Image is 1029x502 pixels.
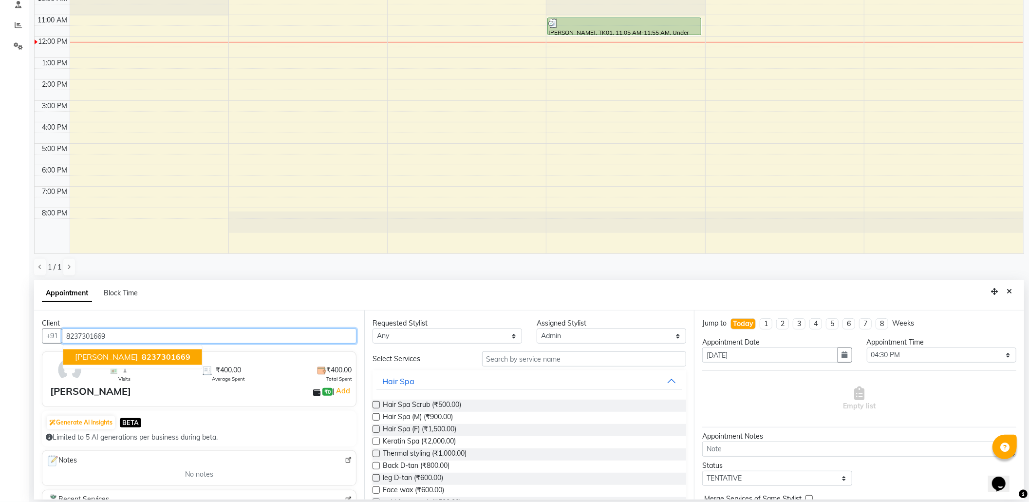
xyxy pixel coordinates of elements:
a: Add [335,385,352,397]
span: Face wax (₹600.00) [383,485,444,497]
span: Hair Spa (M) (₹900.00) [383,412,453,424]
span: [PERSON_NAME] [75,352,138,362]
span: Average Spent [212,375,245,383]
span: Total Spent [326,375,352,383]
span: BETA [120,418,141,427]
span: 1 [123,365,127,375]
div: Today [733,319,753,329]
div: 3:00 PM [40,101,70,111]
div: Weeks [892,318,914,328]
li: 3 [793,318,805,329]
li: 7 [859,318,872,329]
span: Empty list [843,386,876,411]
div: Jump to [702,318,727,328]
div: Requested Stylist [373,318,522,328]
div: Status [702,461,852,471]
span: ₹0 [322,388,333,396]
div: 7:00 PM [40,187,70,197]
div: Appointment Time [867,337,1016,348]
li: 1 [760,318,772,329]
input: yyyy-mm-dd [702,348,838,363]
input: Search by Name/Mobile/Email/Code [62,328,356,344]
div: 4:00 PM [40,122,70,133]
span: Hair Spa (F) (₹1,500.00) [383,424,456,436]
span: Thermal styling (₹1,000.00) [383,448,467,461]
button: Generate AI Insights [47,416,115,429]
span: Keratin Spa (₹2,000.00) [383,436,456,448]
span: 8237301669 [142,352,190,362]
span: | [333,385,352,397]
div: [PERSON_NAME] [50,384,131,399]
span: Hair Spa Scrub (₹500.00) [383,400,461,412]
div: Appointment Notes [702,431,1016,442]
button: Hair Spa [376,372,683,390]
div: Appointment Date [702,337,852,348]
div: 6:00 PM [40,165,70,175]
span: Notes [46,455,77,467]
li: 8 [876,318,888,329]
span: No notes [185,469,213,480]
li: 5 [826,318,839,329]
div: [PERSON_NAME], TK01, 11:05 AM-11:55 AM, Under Arms Waxing Rica,Half Legs Waxing Rica [548,18,700,35]
li: 4 [809,318,822,329]
input: Search by service name [482,351,687,367]
span: Appointment [42,285,92,302]
span: Visits [118,375,131,383]
li: 2 [776,318,789,329]
iframe: chat widget [988,463,1019,492]
button: +91 [42,328,62,344]
div: Client [42,318,356,328]
div: Limited to 5 AI generations per business during beta. [46,432,353,443]
span: Back D-tan (₹800.00) [383,461,449,473]
span: leg D-tan (₹600.00) [383,473,443,485]
div: 2:00 PM [40,79,70,90]
span: ₹400.00 [326,365,352,375]
div: Assigned Stylist [537,318,686,328]
span: 1 / 1 [48,262,61,272]
div: 1:00 PM [40,58,70,68]
div: Select Services [365,354,475,364]
button: Close [1002,284,1016,299]
div: 11:00 AM [36,15,70,25]
div: 8:00 PM [40,208,70,218]
div: Hair Spa [382,375,414,387]
li: 6 [842,318,855,329]
div: 5:00 PM [40,144,70,154]
span: Block Time [104,289,138,297]
img: avatar [56,356,84,384]
span: ₹400.00 [216,365,241,375]
div: 12:00 PM [37,37,70,47]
